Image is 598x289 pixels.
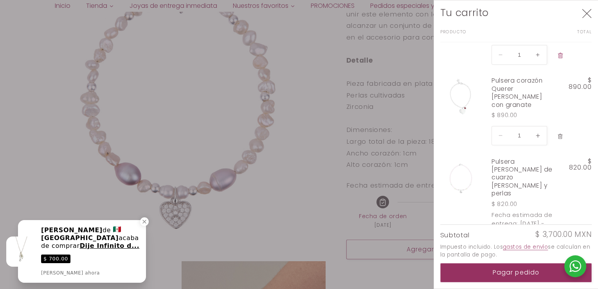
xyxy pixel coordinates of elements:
img: ImagePreview [6,237,36,267]
p: $ 3,700.00 MXN [535,231,592,238]
th: Producto [440,30,516,42]
div: de acaba de comprar [41,226,141,250]
h2: Subtotal [440,232,470,238]
div: Close a notification [140,217,149,226]
small: Impuesto incluido. Los se calculan en la pantalla de pago. [440,243,592,259]
button: Pagar pedido [440,263,592,282]
div: $ 820.00 [492,200,555,209]
h2: Tu carrito [440,7,489,20]
a: gastos de envío [503,243,548,251]
input: Cantidad para Pulsera Destellos de perlas y corazón de plata con zirconias [510,45,529,64]
dt: Fecha estimada de entrega: [492,211,553,228]
div: [PERSON_NAME] ahora [41,269,100,276]
a: Pulsera [PERSON_NAME] de cuarzo [PERSON_NAME] y perlas [492,158,555,198]
button: Eliminar Pulsera Destellos de perlas y corazón de plata con zirconias [553,47,568,64]
span: [GEOGRAPHIC_DATA] [41,234,119,242]
input: Cantidad para Pulsera corazón Querer cadena de plata con granate [510,126,529,145]
span: $ 700.00 [41,255,70,263]
span: [PERSON_NAME] [41,226,103,234]
button: Cerrar [578,4,596,22]
div: $ 890.00 [492,111,555,120]
th: Total [516,30,592,42]
span: Dije Infinito d... [80,242,140,249]
a: Pulsera corazón Querer [PERSON_NAME] con granate [492,77,555,109]
img: Flat Country [113,226,121,232]
button: Eliminar Pulsera corazón Querer cadena de plata con granate [553,128,568,145]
